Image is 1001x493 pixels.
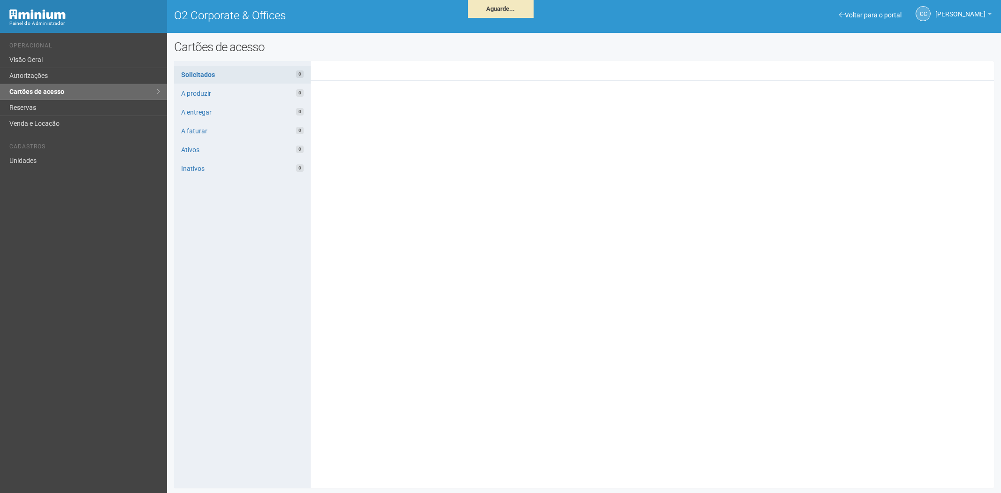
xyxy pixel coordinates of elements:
li: Operacional [9,42,160,52]
li: Cadastros [9,143,160,153]
span: 0 [296,108,304,116]
span: 0 [296,164,304,172]
a: A produzir0 [174,85,311,102]
span: 0 [296,146,304,153]
h2: Cartões de acesso [174,40,994,54]
a: CC [916,6,931,21]
a: Voltar para o portal [839,11,902,19]
a: [PERSON_NAME] [935,12,992,19]
a: Solicitados0 [174,66,311,84]
span: 0 [296,70,304,78]
a: Inativos0 [174,160,311,177]
a: Ativos0 [174,141,311,159]
a: A entregar0 [174,103,311,121]
span: 0 [296,89,304,97]
h1: O2 Corporate & Offices [174,9,577,22]
div: Painel do Administrador [9,19,160,28]
span: Camila Catarina Lima [935,1,986,18]
img: Minium [9,9,66,19]
a: A faturar0 [174,122,311,140]
span: 0 [296,127,304,134]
